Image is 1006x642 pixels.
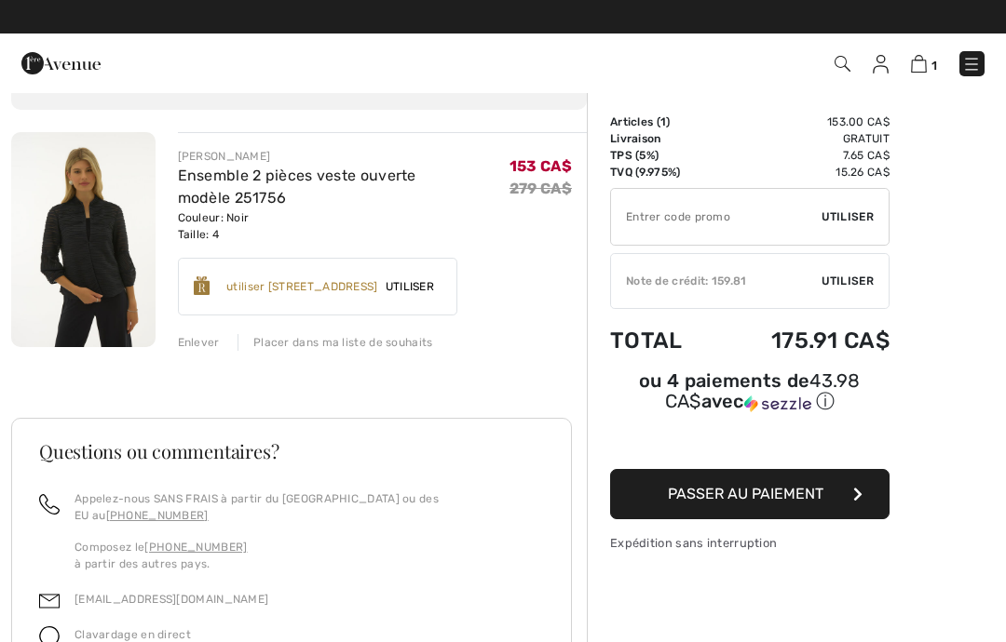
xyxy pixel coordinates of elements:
[194,276,211,295] img: Reward-Logo.svg
[610,421,890,462] iframe: PayPal-paypal
[39,591,60,611] img: email
[610,372,890,414] div: ou 4 paiements de avec
[716,164,890,181] td: 15.26 CA$
[21,45,101,82] img: 1ère Avenue
[510,180,572,197] s: 279 CA$
[510,157,572,175] span: 153 CA$
[668,485,823,502] span: Passer au paiement
[716,114,890,130] td: 153.00 CA$
[39,442,544,461] h3: Questions ou commentaires?
[716,130,890,147] td: Gratuit
[178,334,220,351] div: Enlever
[660,115,666,128] span: 1
[610,309,716,372] td: Total
[75,628,191,641] span: Clavardage en direct
[610,130,716,147] td: Livraison
[835,56,850,72] img: Recherche
[21,53,101,71] a: 1ère Avenue
[822,273,874,289] span: Utiliser
[238,334,433,351] div: Placer dans ma liste de souhaits
[931,59,937,73] span: 1
[822,208,874,225] span: Utiliser
[744,395,811,412] img: Sezzle
[873,55,889,74] img: Mes infos
[178,167,416,207] a: Ensemble 2 pièces veste ouverte modèle 251756
[11,132,156,347] img: Ensemble 2 pièces veste ouverte modèle 251756
[610,469,890,519] button: Passer au paiement
[378,278,442,295] span: Utiliser
[610,147,716,164] td: TPS (5%)
[75,490,544,524] p: Appelez-nous SANS FRAIS à partir du [GEOGRAPHIC_DATA] ou des EU au
[611,189,822,245] input: Code promo
[75,539,544,572] p: Composez le à partir des autres pays.
[610,164,716,181] td: TVQ (9.975%)
[106,509,209,522] a: [PHONE_NUMBER]
[610,372,890,421] div: ou 4 paiements de43.98 CA$avecSezzle Cliquez pour en savoir plus sur Sezzle
[610,534,890,552] div: Expédition sans interruption
[75,593,268,606] a: [EMAIL_ADDRESS][DOMAIN_NAME]
[665,369,861,412] span: 43.98 CA$
[610,114,716,130] td: Articles ( )
[178,148,510,165] div: [PERSON_NAME]
[226,278,378,295] div: utiliser [STREET_ADDRESS]
[144,541,247,554] a: [PHONE_NUMBER]
[716,147,890,164] td: 7.65 CA$
[911,55,927,73] img: Panier d'achat
[611,273,822,289] div: Note de crédit: 159.81
[178,209,510,243] div: Couleur: Noir Taille: 4
[911,52,937,74] a: 1
[716,309,890,372] td: 175.91 CA$
[962,55,981,74] img: Menu
[39,494,60,515] img: call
